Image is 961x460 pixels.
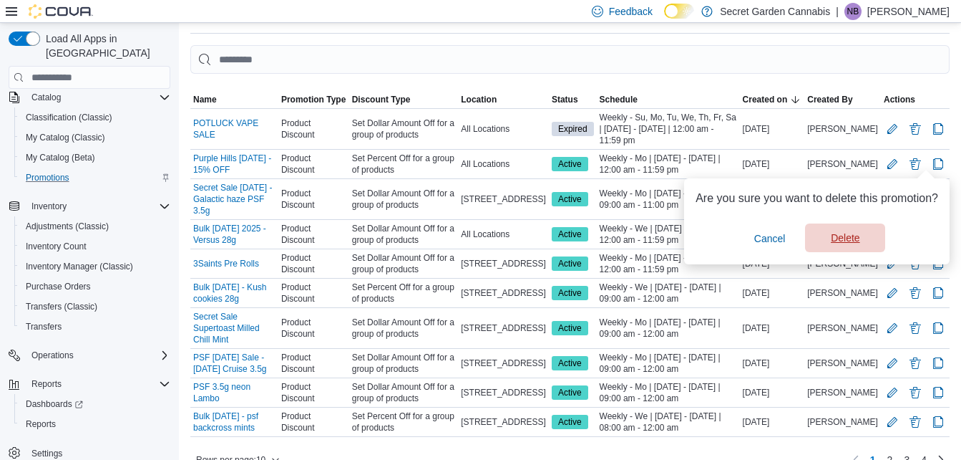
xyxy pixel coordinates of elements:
span: Weekly - Mo | [DATE] - [DATE] | 09:00 am - 12:00 am [600,352,737,375]
span: Product Discount [281,223,346,246]
span: [PERSON_NAME] [807,416,878,428]
a: Secret Sale [DATE] - Galactic haze PSF 3.5g [193,182,275,216]
span: Purchase Orders [20,278,170,295]
span: Product Discount [281,252,346,275]
span: Active [552,356,588,370]
button: Schedule [597,91,740,108]
button: Created on [740,91,805,108]
span: Classification (Classic) [20,109,170,126]
p: | [836,3,839,20]
div: [DATE] [740,355,805,372]
button: Edit Promotion [884,120,901,138]
a: POTLUCK VAPE SALE [193,118,275,140]
p: Secret Garden Cannabis [720,3,830,20]
span: Created By [807,94,852,105]
button: Promotions [14,168,176,188]
button: Delete Promotion [907,120,924,138]
button: Edit Promotion [884,355,901,372]
span: Active [552,321,588,335]
button: Clone Promotion [930,320,947,337]
span: Product Discount [281,153,346,176]
input: Dark Mode [664,4,694,19]
div: [DATE] [740,284,805,302]
span: Active [558,158,582,171]
div: Set Dollar Amount Off for a group of products [349,220,459,249]
span: Purchase Orders [26,281,91,292]
span: [STREET_ADDRESS] [461,322,546,334]
span: Product Discount [281,411,346,433]
span: Product Discount [281,317,346,340]
button: Delete Promotion [907,413,924,431]
span: Discount Type [352,94,411,105]
a: Bulk [DATE] - Kush cookies 28g [193,282,275,305]
span: Reports [31,378,62,390]
span: Active [558,416,582,428]
button: Clone Promotion [930,155,947,173]
button: Discount Type [349,91,459,108]
span: Active [558,357,582,370]
a: My Catalog (Beta) [20,149,101,166]
p: [PERSON_NAME] [867,3,950,20]
span: Actions [884,94,915,105]
span: Inventory [31,201,67,212]
a: Bulk [DATE] - psf backcross mints [193,411,275,433]
span: Weekly - Mo | [DATE] - [DATE] | 12:00 am - 11:59 pm [600,153,737,176]
span: Weekly - Mo | [DATE] - [DATE] | 09:00 am - 11:00 pm [600,188,737,211]
span: Created on [743,94,788,105]
button: Delete Promotion [907,384,924,401]
p: Are you sure you want to delete this promotion? [696,190,938,207]
button: Edit Promotion [884,413,901,431]
div: Set Percent Off for a group of products [349,150,459,178]
button: Operations [26,347,79,364]
span: Weekly - Mo | [DATE] - [DATE] | 12:00 am - 11:59 pm [600,252,737,275]
span: Active [552,192,588,206]
div: Set Dollar Amount Off for a group of products [349,115,459,143]
a: Promotions [20,169,75,186]
span: Promotions [20,169,170,186]
span: Promotion Type [281,94,346,105]
span: Location [461,94,497,105]
a: Dashboards [20,396,89,413]
button: Transfers (Classic) [14,297,176,317]
div: [DATE] [740,413,805,431]
button: Delete Promotion [907,355,924,372]
div: Set Dollar Amount Off for a group of products [349,314,459,342]
button: My Catalog (Classic) [14,128,176,148]
span: Expired [558,123,587,135]
button: Name [190,91,278,108]
a: Transfers [20,318,67,335]
button: Cancel [748,224,791,253]
span: [PERSON_NAME] [807,358,878,369]
button: Reports [3,374,176,394]
button: Clone Promotion [930,355,947,372]
span: [PERSON_NAME] [807,387,878,398]
a: Inventory Count [20,238,92,255]
span: Transfers [26,321,62,332]
span: Weekly - Mo | [DATE] - [DATE] | 09:00 am - 12:00 am [600,381,737,404]
span: Catalog [26,89,170,106]
span: Product Discount [281,282,346,305]
span: NB [847,3,859,20]
a: Dashboards [14,394,176,414]
div: Set Dollar Amount Off for a group of products [349,249,459,278]
span: Cancel [754,231,786,246]
a: My Catalog (Classic) [20,129,111,146]
span: Active [558,228,582,241]
span: Inventory Count [26,241,87,252]
span: Transfers [20,318,170,335]
button: Clone Promotion [930,384,947,401]
div: Set Percent Off for a group of products [349,279,459,307]
span: Weekly - Su, Mo, Tu, We, Th, Fr, Sa | [DATE] - [DATE] | 12:00 am - 11:59 pm [600,112,737,146]
span: My Catalog (Classic) [20,129,170,146]
span: Promotions [26,172,69,183]
span: Operations [26,347,170,364]
span: Name [193,94,217,105]
span: Active [558,386,582,399]
button: Clone Promotion [930,413,947,431]
button: Clone Promotion [930,120,947,138]
span: [PERSON_NAME] [807,322,878,334]
span: Inventory Count [20,238,170,255]
span: Settings [31,448,62,459]
div: Set Dollar Amount Off for a group of products [349,349,459,378]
